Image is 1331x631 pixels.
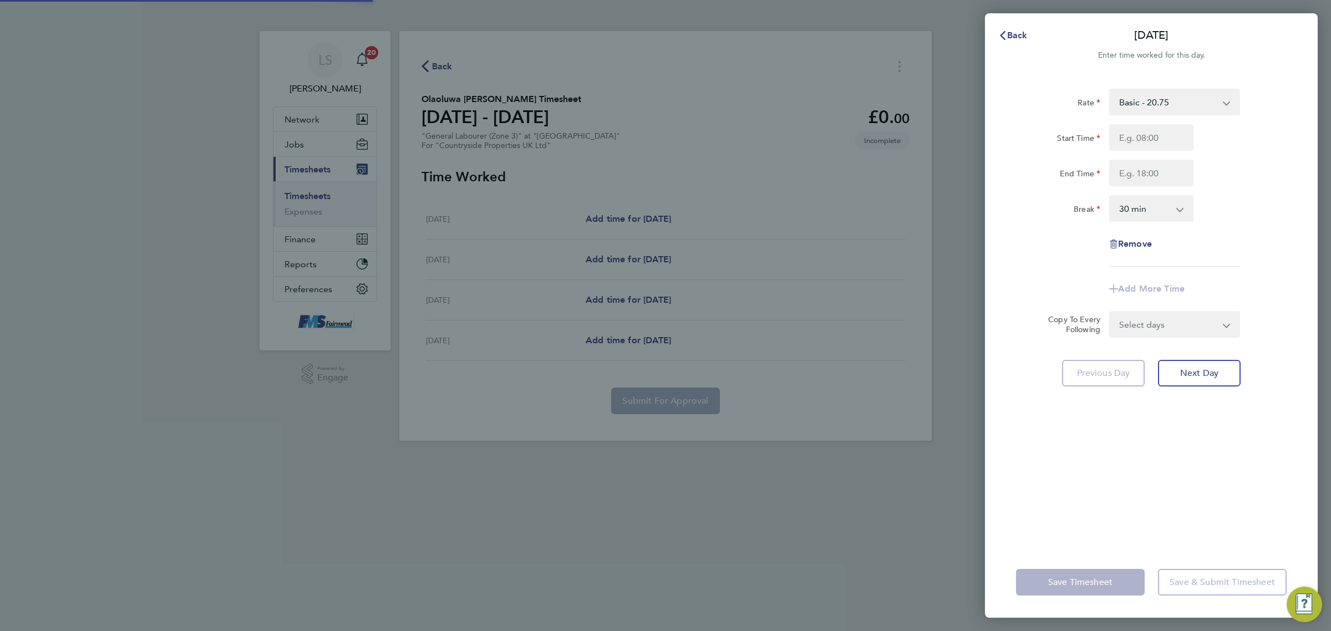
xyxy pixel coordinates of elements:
button: Engage Resource Center [1287,587,1322,622]
button: Back [987,24,1039,47]
input: E.g. 08:00 [1109,124,1193,151]
div: Enter time worked for this day. [985,49,1318,62]
label: Break [1074,204,1100,217]
label: Rate [1078,98,1100,111]
button: Next Day [1158,360,1241,386]
span: Next Day [1180,368,1218,379]
button: Remove [1109,240,1152,248]
label: End Time [1060,169,1100,182]
span: Back [1007,30,1028,40]
span: Remove [1118,238,1152,249]
label: Start Time [1057,133,1100,146]
input: E.g. 18:00 [1109,160,1193,186]
label: Copy To Every Following [1039,314,1100,334]
p: [DATE] [1134,28,1169,43]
